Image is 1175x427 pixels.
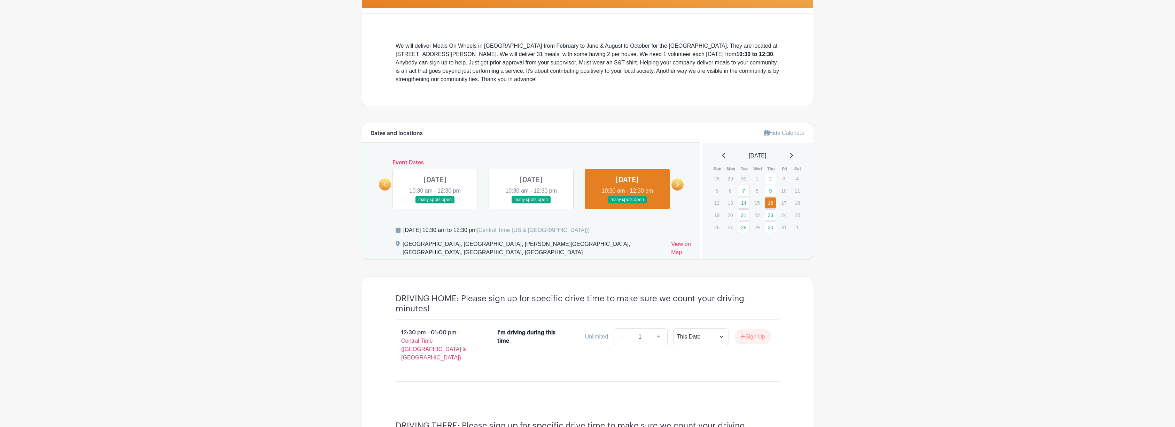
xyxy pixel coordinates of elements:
div: I'm driving during this time [497,328,558,345]
p: 19 [711,210,723,220]
strong: 10:30 to 12:30 [736,51,773,57]
p: 11 [792,185,803,196]
th: Tue [738,165,751,172]
a: 30 [765,222,776,233]
p: 18 [792,197,803,208]
a: 28 [738,222,749,233]
a: 16 [765,197,776,209]
span: (Central Time (US & [GEOGRAPHIC_DATA])) [476,227,590,233]
th: Sat [791,165,805,172]
p: 13 [724,197,736,208]
p: 3 [778,173,789,184]
p: 6 [724,185,736,196]
p: 5 [711,185,723,196]
a: Hide Calendar [764,130,804,136]
a: 7 [738,185,749,196]
h6: Dates and locations [371,130,423,137]
p: 12:30 pm - 01:00 pm [384,326,486,365]
span: [DATE] [749,152,766,160]
div: [GEOGRAPHIC_DATA], [GEOGRAPHIC_DATA], [PERSON_NAME][GEOGRAPHIC_DATA], [GEOGRAPHIC_DATA], [GEOGRAP... [403,240,666,259]
p: 24 [778,210,789,220]
p: 27 [724,222,736,233]
p: 30 [738,173,749,184]
p: 15 [751,197,763,208]
p: 10 [778,185,789,196]
a: 2 [765,173,776,184]
a: + [650,328,668,345]
span: - Central Time ([GEOGRAPHIC_DATA] & [GEOGRAPHIC_DATA]) [401,329,466,360]
p: 28 [711,173,723,184]
p: 20 [724,210,736,220]
p: 12 [711,197,723,208]
a: 9 [765,185,776,196]
a: View on Map [671,240,692,259]
div: Unlimited [585,333,608,341]
p: 29 [751,222,763,233]
div: [DATE] 10:30 am to 12:30 pm [403,226,590,234]
th: Sun [711,165,724,172]
button: Sign Up [734,329,771,344]
a: 23 [765,209,776,221]
p: 22 [751,210,763,220]
p: 1 [792,222,803,233]
p: 4 [792,173,803,184]
th: Thu [764,165,778,172]
p: 29 [724,173,736,184]
p: 26 [711,222,723,233]
h6: Event Dates [391,160,671,166]
a: 21 [738,209,749,221]
a: 14 [738,197,749,209]
p: 1 [751,173,763,184]
th: Mon [724,165,738,172]
p: 8 [751,185,763,196]
div: We will deliver Meals On Wheels in [GEOGRAPHIC_DATA] from February to June & August to October fo... [396,42,779,84]
p: 31 [778,222,789,233]
a: - [614,328,630,345]
p: 17 [778,197,789,208]
th: Fri [778,165,791,172]
p: 25 [792,210,803,220]
h4: DRIVING HOME: Please sign up for specific drive time to make sure we count your driving minutes! [396,294,779,314]
th: Wed [751,165,764,172]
